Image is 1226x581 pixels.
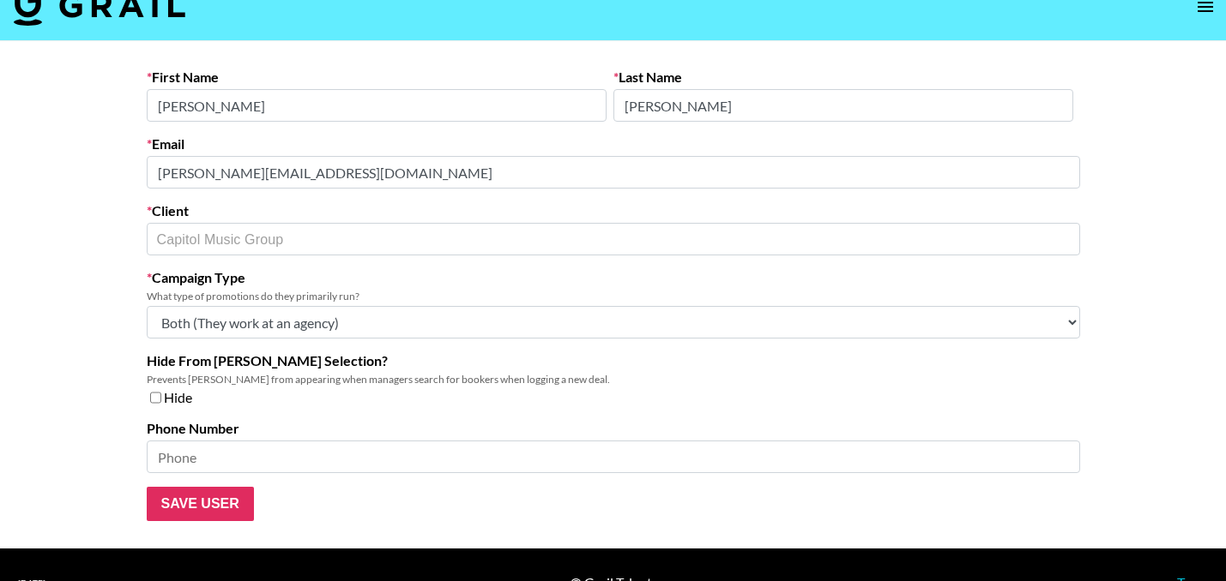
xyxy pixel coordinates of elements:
input: Save User [147,487,254,521]
label: Email [147,135,1080,153]
input: Email [147,156,1080,189]
input: First Name [147,89,607,122]
label: Last Name [613,69,1073,86]
label: Campaign Type [147,269,1080,286]
label: Hide From [PERSON_NAME] Selection? [147,352,1080,369]
input: Phone [147,440,1080,473]
div: Prevents [PERSON_NAME] from appearing when managers search for bookers when logging a new deal. [147,373,1080,386]
label: First Name [147,69,607,86]
input: Last Name [613,89,1073,122]
label: Client [147,202,1080,219]
span: Hide [164,389,192,406]
div: What type of promotions do they primarily run? [147,290,1080,302]
label: Phone Number [147,420,1080,437]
